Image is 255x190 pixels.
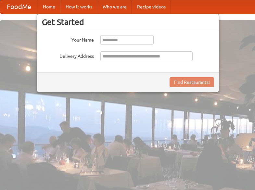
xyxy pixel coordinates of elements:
[0,0,38,13] a: FoodMe
[60,0,97,13] a: How it works
[97,0,132,13] a: Who we are
[132,0,171,13] a: Recipe videos
[42,17,214,27] h3: Get Started
[42,51,94,59] label: Delivery Address
[42,35,94,43] label: Your Name
[170,77,214,87] button: Find Restaurants!
[38,0,60,13] a: Home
